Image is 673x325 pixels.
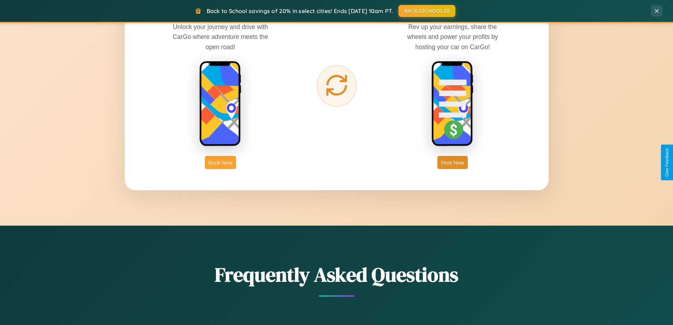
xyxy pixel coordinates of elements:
span: Back to School savings of 20% in select cities! Ends [DATE] 10am PT. [207,7,393,14]
img: rent phone [199,61,242,147]
p: Unlock your journey and drive with CarGo where adventure meets the open road! [167,22,273,52]
h2: Frequently Asked Questions [125,261,549,288]
button: Host Now [437,156,467,169]
div: Give Feedback [665,148,669,177]
img: host phone [431,61,474,147]
button: Book Now [205,156,236,169]
button: BACK2SCHOOL20 [399,5,455,17]
p: Rev up your earnings, share the wheels and power your profits by hosting your car on CarGo! [400,22,506,52]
